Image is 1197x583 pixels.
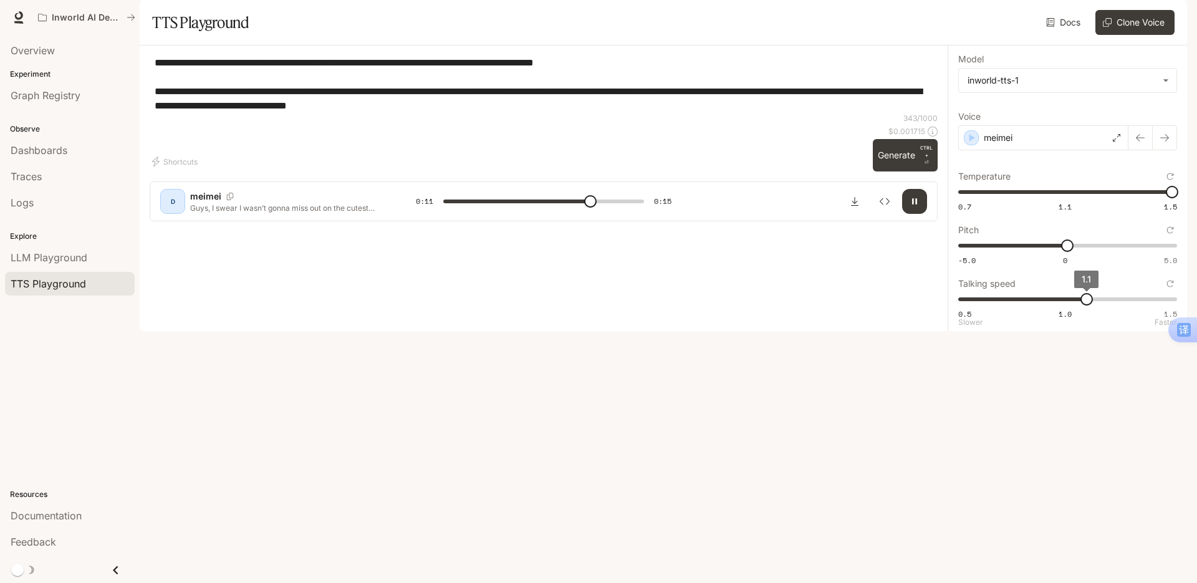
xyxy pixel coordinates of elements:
[888,126,925,137] p: $ 0.001715
[1095,10,1175,35] button: Clone Voice
[190,190,221,203] p: meimei
[959,69,1176,92] div: inworld-tts-1
[920,144,933,159] p: CTRL +
[903,113,938,123] p: 343 / 1000
[958,172,1011,181] p: Temperature
[1044,10,1085,35] a: Docs
[152,10,249,35] h1: TTS Playground
[190,203,386,213] p: Guys, I swear I wasn’t gonna miss out on the cutest [DATE] PJs this year—so I grabbed ‘em early! ...
[958,226,979,234] p: Pitch
[1164,201,1177,212] span: 1.5
[32,5,141,30] button: All workspaces
[958,55,984,64] p: Model
[654,195,671,208] span: 0:15
[1164,309,1177,319] span: 1.5
[958,309,971,319] span: 0.5
[984,132,1012,144] p: meimei
[163,191,183,211] div: D
[1059,309,1072,319] span: 1.0
[1082,274,1091,284] span: 1.1
[416,195,433,208] span: 0:11
[52,12,122,23] p: Inworld AI Demos
[1155,319,1177,326] p: Faster
[1063,255,1067,266] span: 0
[1163,277,1177,291] button: Reset to default
[1163,223,1177,237] button: Reset to default
[920,144,933,166] p: ⏎
[872,189,897,214] button: Inspect
[968,74,1156,87] div: inworld-tts-1
[958,279,1016,288] p: Talking speed
[958,112,981,121] p: Voice
[958,319,983,326] p: Slower
[873,139,938,171] button: GenerateCTRL +⏎
[1164,255,1177,266] span: 5.0
[1163,170,1177,183] button: Reset to default
[958,201,971,212] span: 0.7
[958,255,976,266] span: -5.0
[1059,201,1072,212] span: 1.1
[221,193,239,200] button: Copy Voice ID
[150,152,203,171] button: Shortcuts
[842,189,867,214] button: Download audio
